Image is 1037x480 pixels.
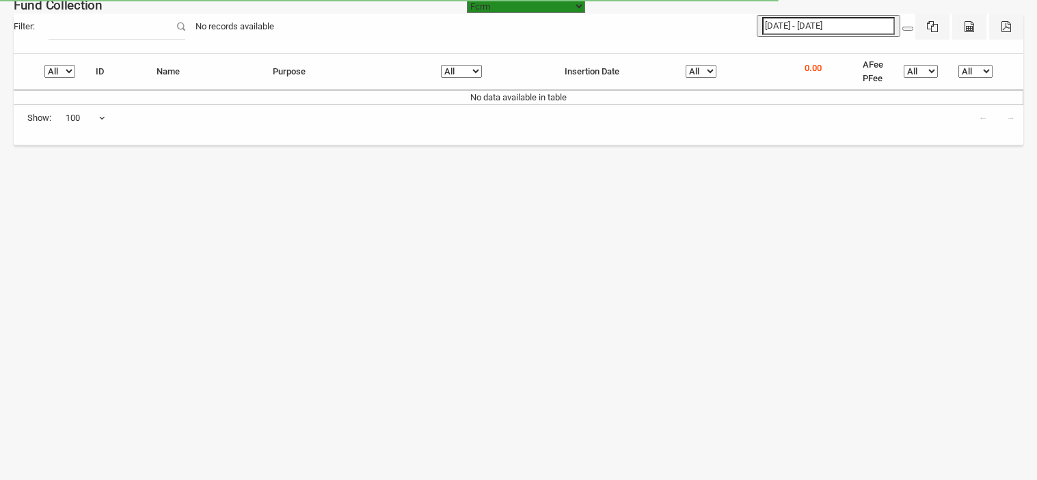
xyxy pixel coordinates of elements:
button: CSV [952,14,986,40]
button: Pdf [989,14,1023,40]
a: ← [970,105,996,131]
a: → [997,105,1023,131]
li: AFee [863,58,883,72]
li: PFee [863,72,883,85]
td: No data available in table [14,90,1023,104]
th: Name [146,54,262,90]
span: 100 [65,105,106,131]
th: ID [85,54,146,90]
p: 0.00 [805,61,822,75]
input: Filter: [49,14,185,40]
button: Excel [915,14,950,40]
div: No records available [185,14,284,40]
th: Purpose [262,54,431,90]
th: Insertion Date [554,54,675,90]
span: Show: [27,111,51,125]
span: 100 [66,111,105,125]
